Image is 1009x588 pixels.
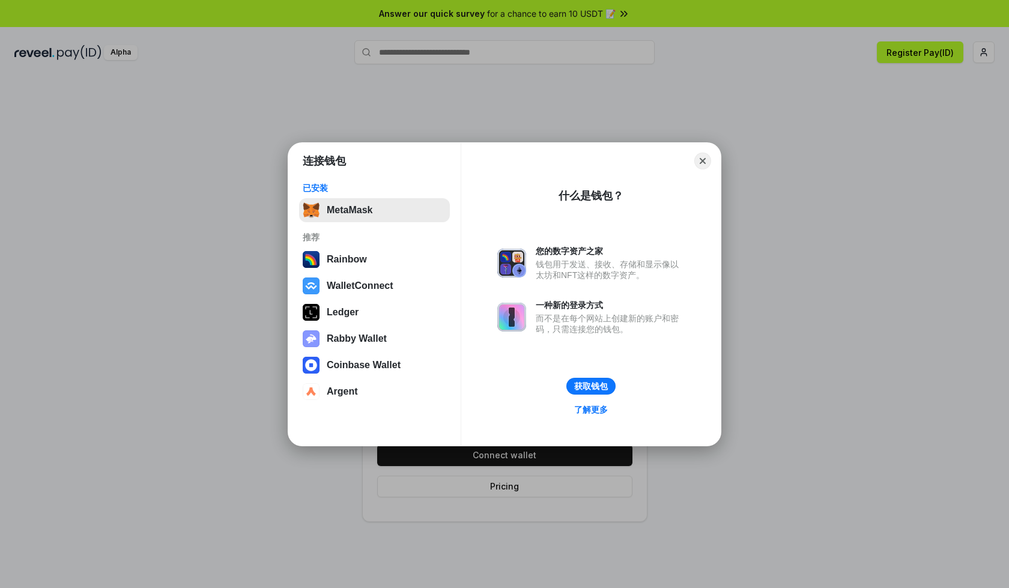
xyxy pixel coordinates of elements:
[574,404,608,415] div: 了解更多
[303,232,446,243] div: 推荐
[303,304,320,321] img: svg+xml,%3Csvg%20xmlns%3D%22http%3A%2F%2Fwww.w3.org%2F2000%2Fsvg%22%20width%3D%2228%22%20height%3...
[327,254,367,265] div: Rainbow
[497,303,526,332] img: svg+xml,%3Csvg%20xmlns%3D%22http%3A%2F%2Fwww.w3.org%2F2000%2Fsvg%22%20fill%3D%22none%22%20viewBox...
[567,402,615,417] a: 了解更多
[559,189,623,203] div: 什么是钱包？
[299,380,450,404] button: Argent
[566,378,616,395] button: 获取钱包
[299,274,450,298] button: WalletConnect
[497,249,526,277] img: svg+xml,%3Csvg%20xmlns%3D%22http%3A%2F%2Fwww.w3.org%2F2000%2Fsvg%22%20fill%3D%22none%22%20viewBox...
[299,198,450,222] button: MetaMask
[299,327,450,351] button: Rabby Wallet
[536,246,685,256] div: 您的数字资产之家
[327,386,358,397] div: Argent
[299,247,450,271] button: Rainbow
[327,205,372,216] div: MetaMask
[327,360,401,371] div: Coinbase Wallet
[327,307,359,318] div: Ledger
[303,383,320,400] img: svg+xml,%3Csvg%20width%3D%2228%22%20height%3D%2228%22%20viewBox%3D%220%200%2028%2028%22%20fill%3D...
[303,330,320,347] img: svg+xml,%3Csvg%20xmlns%3D%22http%3A%2F%2Fwww.w3.org%2F2000%2Fsvg%22%20fill%3D%22none%22%20viewBox...
[327,280,393,291] div: WalletConnect
[303,277,320,294] img: svg+xml,%3Csvg%20width%3D%2228%22%20height%3D%2228%22%20viewBox%3D%220%200%2028%2028%22%20fill%3D...
[536,259,685,280] div: 钱包用于发送、接收、存储和显示像以太坊和NFT这样的数字资产。
[299,353,450,377] button: Coinbase Wallet
[303,202,320,219] img: svg+xml,%3Csvg%20fill%3D%22none%22%20height%3D%2233%22%20viewBox%3D%220%200%2035%2033%22%20width%...
[303,154,346,168] h1: 连接钱包
[303,251,320,268] img: svg+xml,%3Csvg%20width%3D%22120%22%20height%3D%22120%22%20viewBox%3D%220%200%20120%20120%22%20fil...
[327,333,387,344] div: Rabby Wallet
[574,381,608,392] div: 获取钱包
[299,300,450,324] button: Ledger
[536,313,685,335] div: 而不是在每个网站上创建新的账户和密码，只需连接您的钱包。
[303,183,446,193] div: 已安装
[303,357,320,374] img: svg+xml,%3Csvg%20width%3D%2228%22%20height%3D%2228%22%20viewBox%3D%220%200%2028%2028%22%20fill%3D...
[694,153,711,169] button: Close
[536,300,685,311] div: 一种新的登录方式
